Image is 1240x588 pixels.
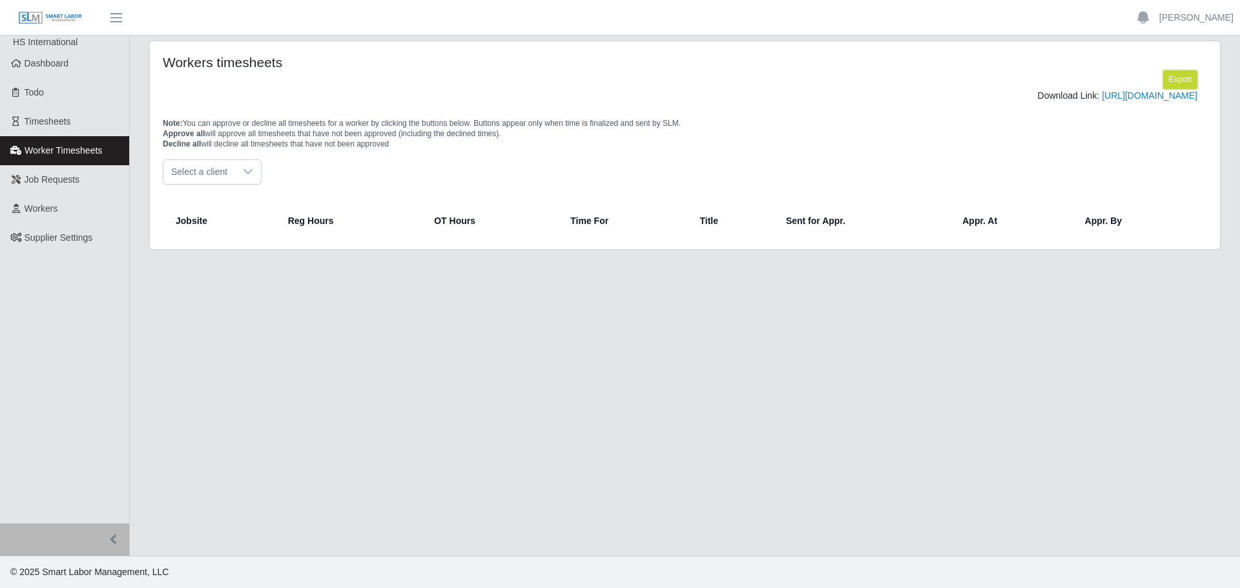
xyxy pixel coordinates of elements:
span: Todo [25,87,44,97]
span: Workers [25,203,58,214]
th: Appr. At [952,205,1074,236]
th: Sent for Appr. [776,205,952,236]
h4: Workers timesheets [163,54,586,70]
span: Job Requests [25,174,80,185]
th: Appr. By [1075,205,1202,236]
p: You can approve or decline all timesheets for a worker by clicking the buttons below. Buttons app... [163,118,1207,149]
div: Download Link: [172,89,1197,103]
span: Decline all [163,139,201,148]
span: Supplier Settings [25,232,93,243]
a: [URL][DOMAIN_NAME] [1102,90,1197,101]
th: Time For [560,205,689,236]
th: Jobsite [168,205,278,236]
span: Timesheets [25,116,71,127]
a: [PERSON_NAME] [1159,11,1234,25]
span: Dashboard [25,58,69,68]
span: Worker Timesheets [25,145,102,156]
span: © 2025 Smart Labor Management, LLC [10,567,169,577]
img: SLM Logo [18,11,83,25]
th: Reg Hours [278,205,424,236]
span: Approve all [163,129,205,138]
span: Note: [163,119,183,128]
span: HS International [13,37,77,47]
span: Select a client [163,160,235,184]
th: Title [690,205,776,236]
button: Export [1163,70,1197,88]
th: OT Hours [424,205,560,236]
